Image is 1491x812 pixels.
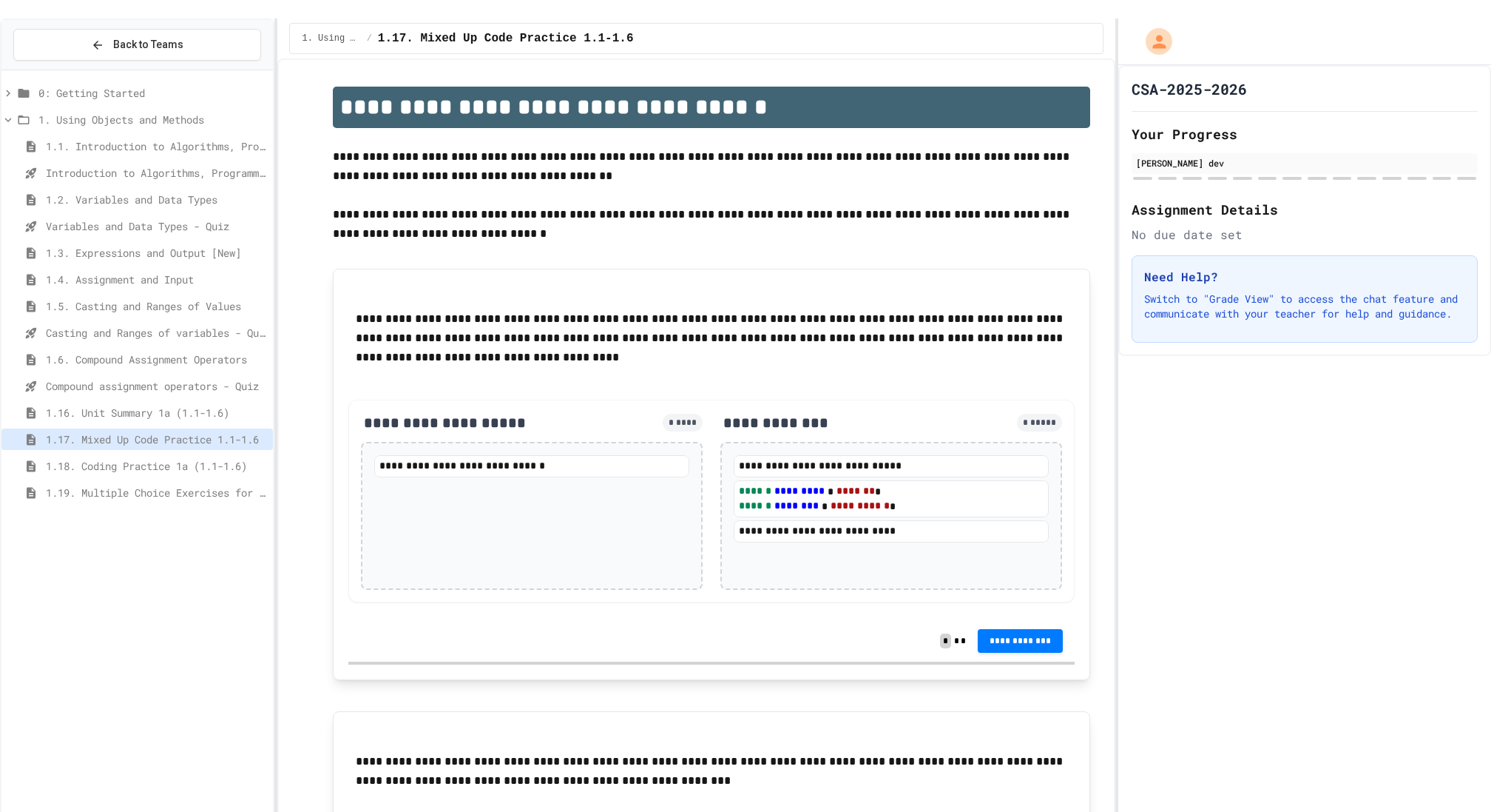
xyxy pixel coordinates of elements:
[1429,753,1476,797] iframe: chat widget
[46,352,267,367] span: 1.6. Compound Assignment Operators
[1144,268,1465,286] h3: Need Help?
[1132,226,1478,244] div: No due date set
[1132,124,1478,144] h2: Your Progress
[13,29,261,61] button: Back to Teams
[46,325,267,340] span: Casting and Ranges of variables - Quiz
[367,33,372,44] span: /
[46,485,267,500] span: 1.19. Multiple Choice Exercises for Unit 1a (1.1-1.6)
[46,378,267,394] span: Compound assignment operators - Quiz
[46,432,267,447] span: 1.17. Mixed Up Code Practice 1.1-1.6
[113,37,183,53] span: Back to Teams
[1132,78,1247,99] h1: CSA-2025-2026
[46,192,267,207] span: 1.2. Variables and Data Types
[46,298,267,314] span: 1.5. Casting and Ranges of Values
[38,112,267,127] span: 1. Using Objects and Methods
[46,272,267,287] span: 1.4. Assignment and Input
[1368,688,1476,751] iframe: chat widget
[46,245,267,261] span: 1.3. Expressions and Output [New]
[38,85,267,101] span: 0: Getting Started
[1132,199,1478,220] h2: Assignment Details
[378,30,634,47] span: 1.17. Mixed Up Code Practice 1.1-1.6
[46,165,267,181] span: Introduction to Algorithms, Programming, and Compilers
[302,33,360,44] span: 1. Using Objects and Methods
[1136,156,1473,170] div: [PERSON_NAME] dev
[46,218,267,234] span: Variables and Data Types - Quiz
[46,138,267,154] span: 1.1. Introduction to Algorithms, Programming, and Compilers
[46,405,267,420] span: 1.16. Unit Summary 1a (1.1-1.6)
[46,458,267,474] span: 1.18. Coding Practice 1a (1.1-1.6)
[1130,24,1176,58] div: My Account
[1144,292,1465,321] p: Switch to "Grade View" to access the chat feature and communicate with your teacher for help and ...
